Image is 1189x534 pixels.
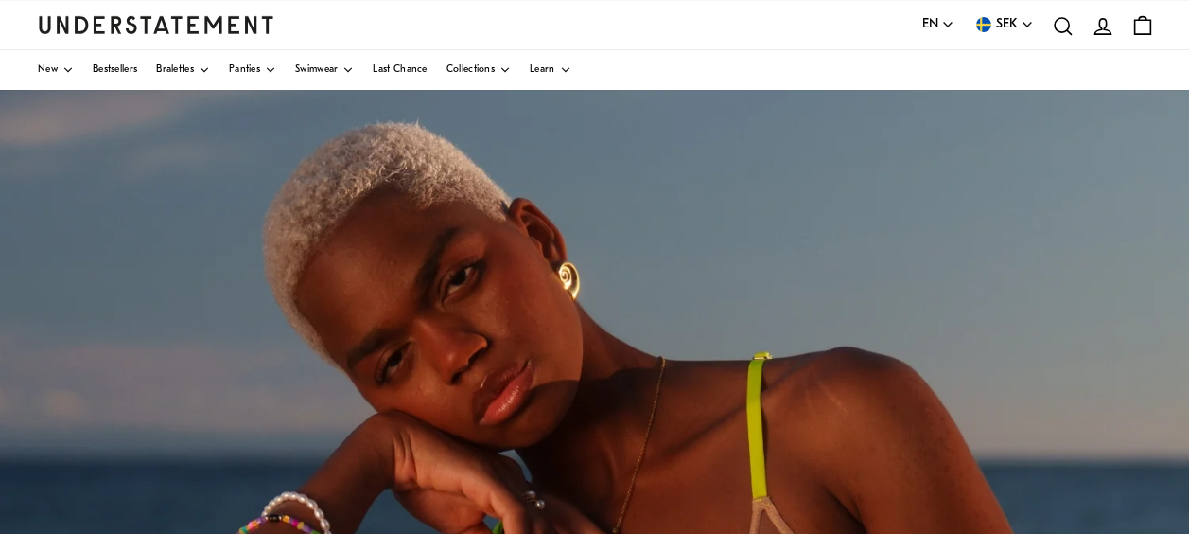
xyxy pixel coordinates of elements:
a: Understatement Homepage [38,16,274,33]
span: Bralettes [156,65,194,75]
button: EN [922,14,954,35]
span: Panties [229,65,260,75]
a: Bestsellers [93,50,137,90]
button: SEK [973,14,1034,35]
a: New [38,50,74,90]
span: Last Chance [373,65,427,75]
span: Collections [446,65,495,75]
span: SEK [996,14,1018,35]
span: Bestsellers [93,65,137,75]
span: New [38,65,58,75]
a: Last Chance [373,50,427,90]
span: Learn [530,65,555,75]
a: Bralettes [156,50,210,90]
a: Learn [530,50,571,90]
a: Panties [229,50,276,90]
a: Swimwear [295,50,354,90]
span: Swimwear [295,65,338,75]
a: Collections [446,50,511,90]
span: EN [922,14,938,35]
